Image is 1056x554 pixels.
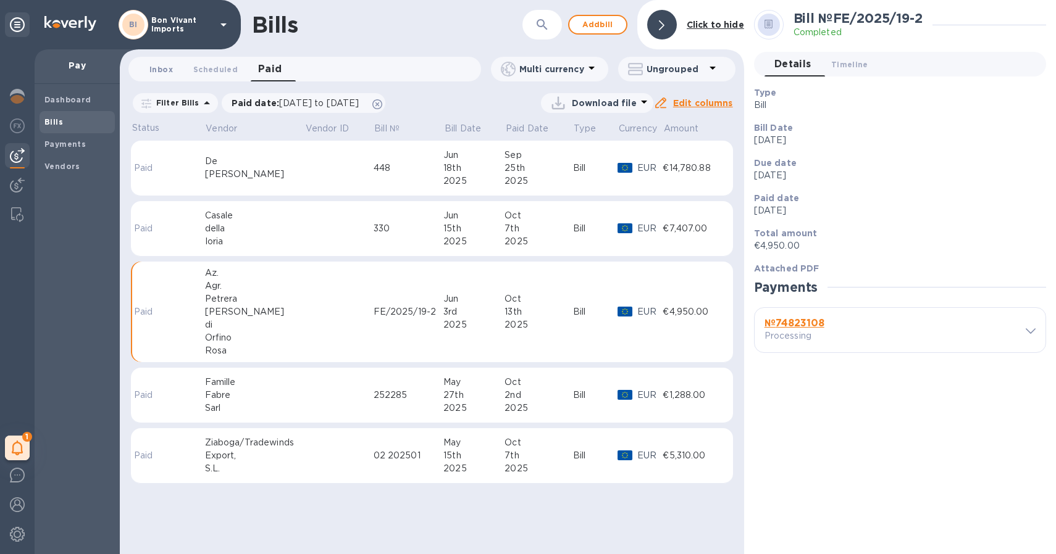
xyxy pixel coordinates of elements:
div: Fabre [205,389,305,402]
b: № 74823108 [765,317,824,329]
p: Multi currency [519,63,584,75]
b: Total amount [754,228,818,238]
p: [DATE] [754,204,1036,217]
div: Unpin categories [5,12,30,37]
span: Bill Date [445,122,497,135]
span: Vendor [206,122,253,135]
b: Bill Date [754,123,793,133]
p: Vendor ID [306,122,349,135]
p: Paid date : [232,97,366,109]
h2: Payments [754,279,818,295]
div: €5,310.00 [663,449,721,462]
div: Orfino [205,331,305,344]
p: Paid [134,449,161,462]
div: 2025 [443,318,505,331]
div: S.L. [205,462,305,475]
p: Bill [754,99,1036,112]
div: Bill [573,449,618,462]
b: Paid date [754,193,799,203]
p: Ungrouped [647,63,705,75]
div: Bill [573,162,618,175]
div: FE/2025/19-2 [374,305,444,318]
u: Edit columns [673,98,733,108]
img: Logo [44,16,96,31]
div: 7th [505,222,572,235]
div: di [205,318,305,331]
b: Dashboard [44,95,91,104]
b: Click to hide [687,20,744,30]
p: Bill Date [445,122,481,135]
div: della [205,222,305,235]
div: Bill [573,222,618,235]
b: Vendors [44,162,80,171]
p: Type [574,122,596,135]
div: Oct [505,376,572,389]
div: Oct [505,436,572,449]
div: De [205,155,305,168]
div: 330 [374,222,444,235]
div: Rosa [205,344,305,357]
div: 15th [443,449,505,462]
p: Paid [134,389,161,402]
span: Paid [258,60,282,78]
div: Sarl [205,402,305,415]
p: Amount [664,122,698,135]
div: 448 [374,162,444,175]
div: May [443,436,505,449]
div: Export, [205,449,305,462]
div: 2nd [505,389,572,402]
span: Paid Date [506,122,564,135]
div: 15th [443,222,505,235]
div: 2025 [505,235,572,248]
span: [DATE] to [DATE] [279,98,359,108]
h2: Bill № FE/2025/19-2 [794,10,923,26]
div: 2025 [443,462,505,475]
span: 1 [22,432,32,442]
p: EUR [637,389,663,402]
div: Ziaboga/Tradewinds [205,436,305,449]
div: 2025 [443,402,505,415]
span: Add bill [579,17,616,32]
div: Bill [573,389,618,402]
p: EUR [637,162,663,175]
div: Agr. [205,279,305,292]
p: Status [132,122,164,134]
p: Paid [134,222,161,235]
p: Pay [44,59,110,72]
b: Due date [754,158,797,168]
div: Az. [205,267,305,279]
div: €4,950.00 [663,305,721,318]
div: 2025 [505,462,572,475]
div: May [443,376,505,389]
div: €7,407.00 [663,222,721,235]
div: Oct [505,209,572,222]
p: Paid Date [506,122,548,135]
span: Inbox [149,63,173,76]
span: Details [774,56,811,73]
div: Oct [505,292,572,305]
button: Addbill [568,15,627,35]
span: Amount [664,122,714,135]
div: Famille [205,376,305,389]
div: Jun [443,292,505,305]
p: [DATE] [754,134,1036,147]
p: EUR [637,305,663,318]
p: EUR [637,449,663,462]
div: 2025 [505,175,572,188]
h1: Bills [252,12,298,38]
b: Bills [44,117,63,126]
p: Currency [619,122,657,135]
b: Type [754,88,777,97]
div: 3rd [443,305,505,318]
div: Sep [505,149,572,162]
p: Processing [765,329,886,342]
div: Bill [573,305,618,318]
div: Ioria [205,235,305,248]
div: Casale [205,209,305,222]
div: 2025 [505,402,572,415]
span: Bill № [374,122,416,135]
div: €1,288.00 [663,389,721,402]
div: 18th [443,162,505,175]
span: Timeline [831,58,868,71]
